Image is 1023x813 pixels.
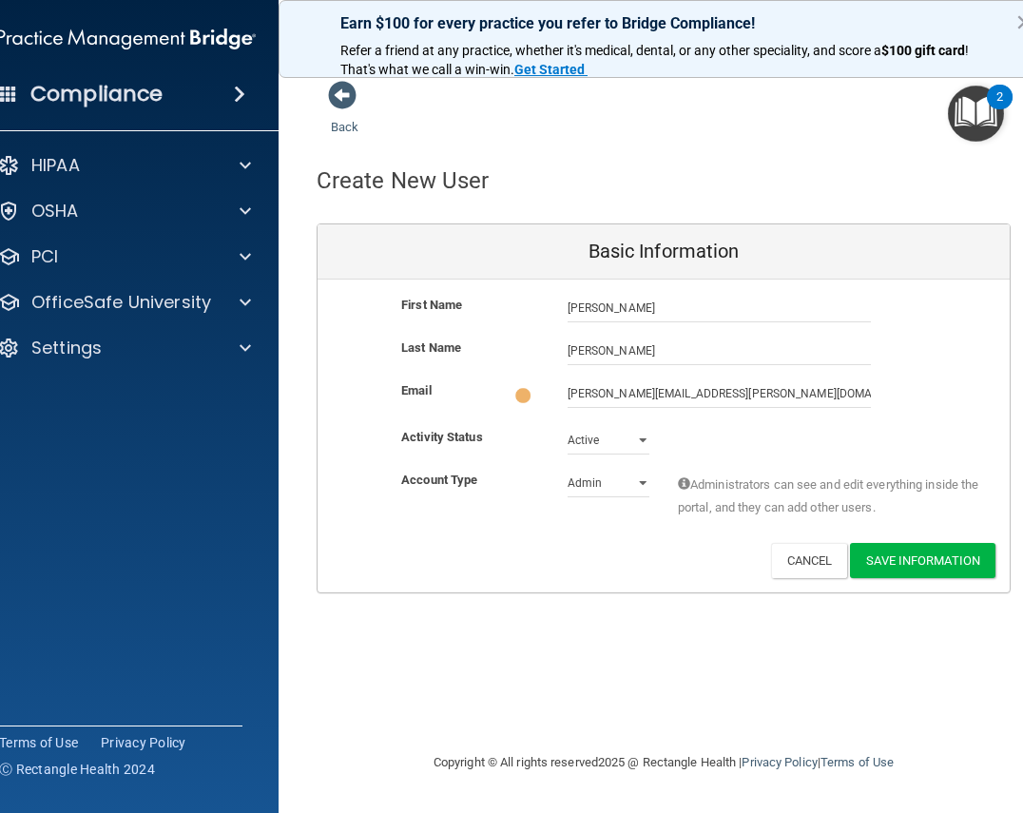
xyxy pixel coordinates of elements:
b: Account Type [401,473,477,487]
strong: $100 gift card [881,43,965,58]
p: Earn $100 for every practice you refer to Bridge Compliance! [340,14,987,32]
a: Get Started [514,62,588,77]
p: OSHA [31,200,79,223]
p: HIPAA [31,154,80,177]
span: Administrators can see and edit everything inside the portal, and they can add other users. [678,474,981,519]
button: Open Resource Center, 2 new notifications [948,86,1004,142]
button: Cancel [771,543,848,578]
h4: Create New User [317,168,490,193]
strong: Get Started [514,62,585,77]
img: loading.6f9b2b87.gif [513,386,532,405]
div: Basic Information [318,224,1010,280]
p: Settings [31,337,102,359]
a: Terms of Use [820,755,894,769]
span: Refer a friend at any practice, whether it's medical, dental, or any other speciality, and score a [340,43,881,58]
button: Save Information [850,543,995,578]
b: Last Name [401,340,461,355]
span: ! That's what we call a win-win. [340,43,972,77]
b: Activity Status [401,430,483,444]
h4: Compliance [30,81,163,107]
p: OfficeSafe University [31,291,211,314]
div: Copyright © All rights reserved 2025 @ Rectangle Health | | [317,732,1011,793]
b: Email [401,383,432,397]
a: Back [331,97,358,134]
b: First Name [401,298,462,312]
div: 2 [996,97,1003,122]
a: Privacy Policy [742,755,817,769]
a: Privacy Policy [101,733,186,752]
p: PCI [31,245,58,268]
